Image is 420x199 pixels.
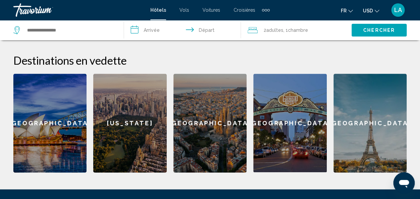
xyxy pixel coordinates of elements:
[13,3,144,17] a: Travorium
[234,7,255,13] a: Croisières
[283,25,308,35] span: , 1
[253,74,326,173] a: [GEOGRAPHIC_DATA]
[93,74,166,173] a: [US_STATE]
[393,172,415,194] iframe: Bouton de lancement de la fenêtre de messagerie
[202,7,220,13] a: Voitures
[363,6,379,15] button: Change currency
[262,5,270,15] button: Extra navigation items
[394,7,402,13] span: LA
[352,24,407,36] button: Chercher
[341,8,346,13] span: fr
[179,7,189,13] a: Vols
[363,28,395,33] span: Chercher
[150,7,166,13] a: Hôtels
[173,74,247,173] a: [GEOGRAPHIC_DATA]
[241,20,352,40] button: Travelers: 2 adults, 0 children
[13,54,407,67] h2: Destinations en vedette
[13,74,87,173] a: [GEOGRAPHIC_DATA]
[264,25,283,35] span: 2
[363,8,373,13] span: USD
[288,27,308,33] span: Chambre
[333,74,407,173] a: [GEOGRAPHIC_DATA]
[124,20,241,40] button: Check in and out dates
[341,6,353,15] button: Change language
[266,27,283,33] span: Adultes
[389,3,407,17] button: User Menu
